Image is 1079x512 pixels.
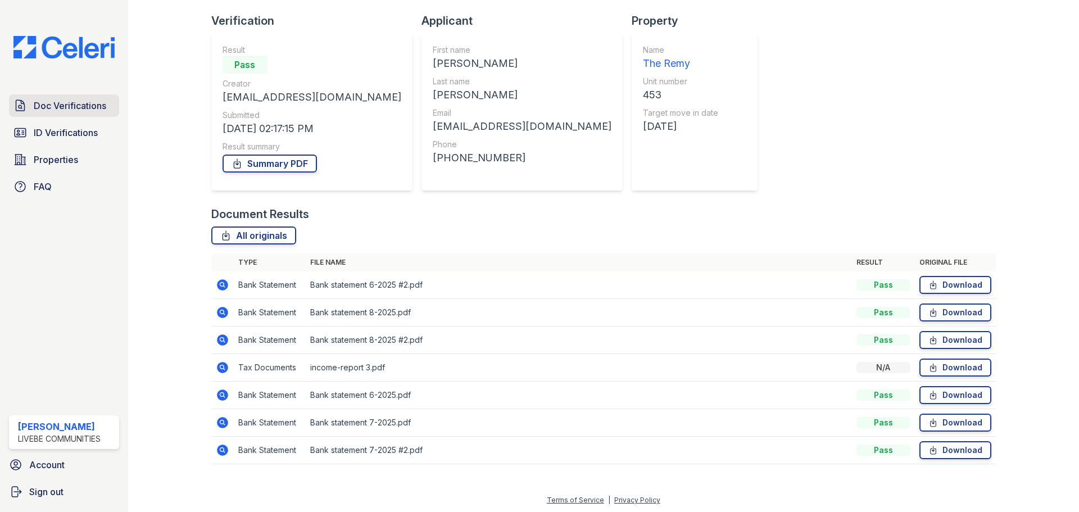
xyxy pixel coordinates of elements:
td: Bank Statement [234,382,306,409]
div: [EMAIL_ADDRESS][DOMAIN_NAME] [433,119,611,134]
div: Email [433,107,611,119]
span: ID Verifications [34,126,98,139]
div: [PERSON_NAME] [433,87,611,103]
div: Phone [433,139,611,150]
td: income-report 3.pdf [306,354,852,382]
span: Doc Verifications [34,99,106,112]
div: [DATE] 02:17:15 PM [223,121,401,137]
a: Sign out [4,481,124,503]
div: [PERSON_NAME] [433,56,611,71]
a: All originals [211,226,296,244]
td: Bank Statement [234,299,306,327]
a: Download [919,386,991,404]
a: Terms of Service [547,496,604,504]
div: [PHONE_NUMBER] [433,150,611,166]
div: [EMAIL_ADDRESS][DOMAIN_NAME] [223,89,401,105]
a: Download [919,441,991,459]
div: Submitted [223,110,401,121]
div: Pass [856,389,910,401]
a: Download [919,414,991,432]
div: Property [632,13,767,29]
td: Bank Statement [234,409,306,437]
div: 453 [643,87,718,103]
td: Bank statement 8-2025 #2.pdf [306,327,852,354]
div: | [608,496,610,504]
div: Verification [211,13,421,29]
div: Pass [856,279,910,291]
td: Bank statement 6-2025 #2.pdf [306,271,852,299]
td: Bank Statement [234,271,306,299]
div: Pass [223,56,268,74]
div: Unit number [643,76,718,87]
a: ID Verifications [9,121,119,144]
a: Privacy Policy [614,496,660,504]
div: Result [223,44,401,56]
div: Applicant [421,13,632,29]
td: Bank statement 7-2025 #2.pdf [306,437,852,464]
a: Summary PDF [223,155,317,173]
div: Pass [856,307,910,318]
div: The Remy [643,56,718,71]
span: FAQ [34,180,52,193]
a: Doc Verifications [9,94,119,117]
div: Target move in date [643,107,718,119]
a: Download [919,276,991,294]
div: Result summary [223,141,401,152]
th: Original file [915,253,996,271]
span: Properties [34,153,78,166]
td: Bank Statement [234,437,306,464]
td: Bank statement 8-2025.pdf [306,299,852,327]
div: [DATE] [643,119,718,134]
span: Sign out [29,485,64,499]
div: Pass [856,445,910,456]
div: Last name [433,76,611,87]
td: Bank statement 7-2025.pdf [306,409,852,437]
a: Download [919,359,991,377]
a: Download [919,303,991,321]
th: Result [852,253,915,271]
div: Name [643,44,718,56]
a: FAQ [9,175,119,198]
div: Document Results [211,206,309,222]
div: Pass [856,334,910,346]
a: Name The Remy [643,44,718,71]
a: Download [919,331,991,349]
a: Account [4,454,124,476]
td: Tax Documents [234,354,306,382]
td: Bank Statement [234,327,306,354]
div: Pass [856,417,910,428]
span: Account [29,458,65,472]
a: Properties [9,148,119,171]
div: Creator [223,78,401,89]
th: Type [234,253,306,271]
div: LiveBe Communities [18,433,101,445]
div: [PERSON_NAME] [18,420,101,433]
div: N/A [856,362,910,373]
th: File name [306,253,852,271]
div: First name [433,44,611,56]
td: Bank statement 6-2025.pdf [306,382,852,409]
img: CE_Logo_Blue-a8612792a0a2168367f1c8372b55b34899dd931a85d93a1a3d3e32e68fde9ad4.png [4,36,124,58]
